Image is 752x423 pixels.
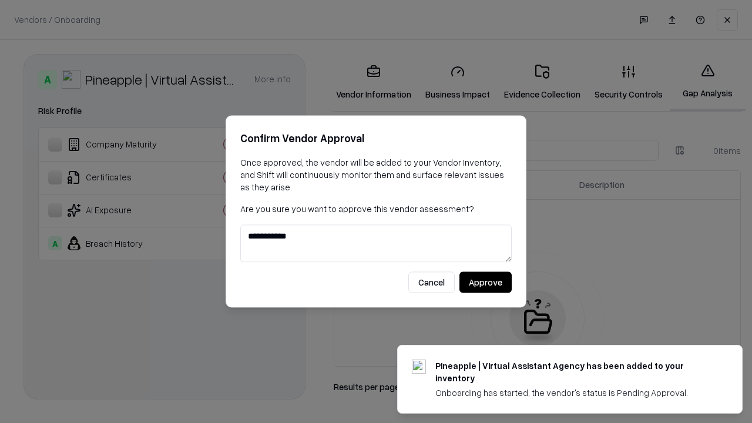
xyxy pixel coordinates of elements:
[240,203,512,215] p: Are you sure you want to approve this vendor assessment?
[459,272,512,293] button: Approve
[408,272,455,293] button: Cancel
[240,156,512,193] p: Once approved, the vendor will be added to your Vendor Inventory, and Shift will continuously mon...
[435,387,714,399] div: Onboarding has started, the vendor's status is Pending Approval.
[435,360,714,384] div: Pineapple | Virtual Assistant Agency has been added to your inventory
[240,130,512,147] h2: Confirm Vendor Approval
[412,360,426,374] img: trypineapple.com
